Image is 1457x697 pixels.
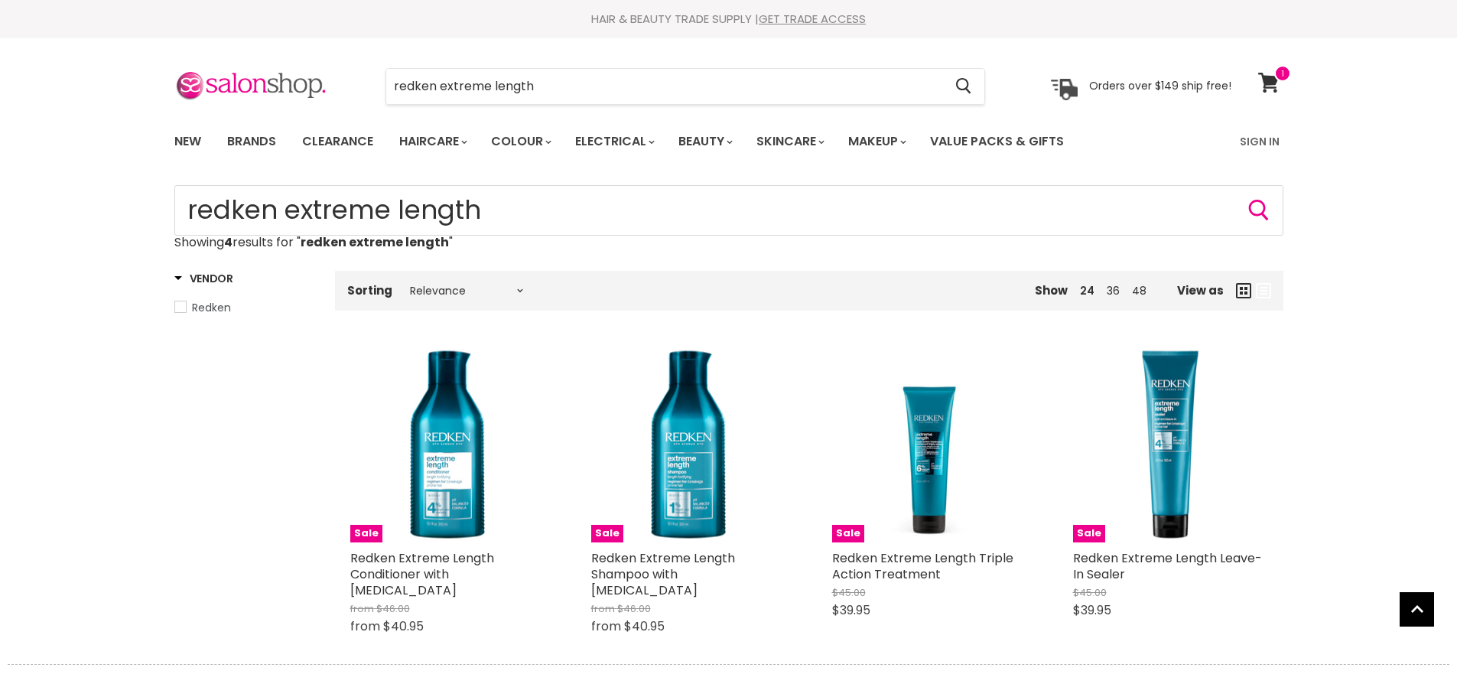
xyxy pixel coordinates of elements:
span: Sale [591,525,623,542]
span: Sale [832,525,864,542]
a: Skincare [745,125,834,158]
a: Redken Extreme Length Leave-In Sealer [1073,549,1262,583]
a: Brands [216,125,288,158]
form: Product [174,185,1283,236]
a: Beauty [667,125,742,158]
a: Redken Extreme Length Conditioner with BiotinSale [350,347,545,542]
div: HAIR & BEAUTY TRADE SUPPLY | [155,11,1303,27]
button: Search [1247,198,1271,223]
span: from [350,617,380,635]
label: Sorting [347,284,392,297]
a: Redken Extreme Length Triple Action Treatment [832,549,1013,583]
a: Redken Extreme Length Shampoo with BiotinSale [591,347,786,542]
a: Haircare [388,125,476,158]
a: Colour [480,125,561,158]
a: GET TRADE ACCESS [759,11,866,27]
span: $40.95 [624,617,665,635]
h3: Vendor [174,271,233,286]
a: Electrical [564,125,664,158]
input: Search [174,185,1283,236]
input: Search [386,69,944,104]
a: Clearance [291,125,385,158]
strong: redken extreme length [301,233,449,251]
a: Redken [174,299,316,316]
a: Redken Extreme Length Triple Action TreatmentSale [832,347,1027,542]
span: Sale [350,525,382,542]
ul: Main menu [163,119,1153,164]
span: from [591,617,621,635]
a: 48 [1132,283,1146,298]
a: Redken Extreme Length Shampoo with [MEDICAL_DATA] [591,549,735,599]
a: Redken Extreme Length Leave-In SealerSale [1073,347,1268,542]
a: 36 [1107,283,1120,298]
span: Sale [1073,525,1105,542]
span: View as [1177,284,1224,297]
span: $39.95 [1073,601,1111,619]
a: Redken Extreme Length Conditioner with [MEDICAL_DATA] [350,549,494,599]
span: $46.00 [617,601,651,616]
span: Show [1035,282,1068,298]
span: $40.95 [383,617,424,635]
nav: Main [155,119,1303,164]
span: $45.00 [832,585,866,600]
a: New [163,125,213,158]
strong: 4 [224,233,233,251]
span: $39.95 [832,601,870,619]
form: Product [385,68,985,105]
a: Sign In [1231,125,1289,158]
span: $45.00 [1073,585,1107,600]
a: 24 [1080,283,1094,298]
a: Value Packs & Gifts [919,125,1075,158]
span: $46.00 [376,601,410,616]
button: Search [944,69,984,104]
span: Redken [192,300,231,315]
span: from [350,601,374,616]
a: Makeup [837,125,916,158]
p: Showing results for " " [174,236,1283,249]
p: Orders over $149 ship free! [1089,79,1231,93]
span: from [591,601,615,616]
